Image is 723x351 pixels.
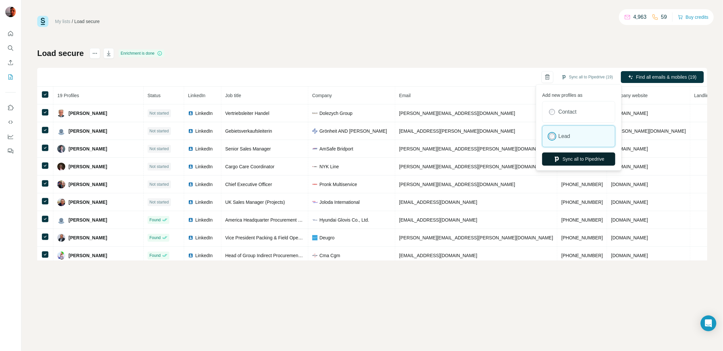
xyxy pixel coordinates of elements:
span: Company website [611,93,648,98]
span: [PERSON_NAME] [69,199,107,205]
span: [EMAIL_ADDRESS][PERSON_NAME][DOMAIN_NAME] [399,128,515,134]
span: Found [150,235,161,241]
span: Hyundai Glovis Co., Ltd. [320,217,369,223]
span: Found [150,253,161,258]
button: Quick start [5,28,16,40]
span: Cargo Care Coordinator [225,164,274,169]
div: Load secure [74,18,100,25]
span: [PERSON_NAME] [69,128,107,134]
span: Not started [150,146,169,152]
span: Not started [150,199,169,205]
img: company-logo [312,182,318,187]
span: Vice President Packing & Field Operations [GEOGRAPHIC_DATA] [225,235,361,240]
span: [EMAIL_ADDRESS][DOMAIN_NAME] [399,217,477,223]
button: Find all emails & mobiles (19) [621,71,704,83]
span: NYK Line [320,163,339,170]
img: Avatar [57,216,65,224]
span: [PHONE_NUMBER] [561,217,603,223]
span: [PERSON_NAME][DOMAIN_NAME] [611,128,686,134]
span: Landline [694,93,712,98]
p: Add new profiles as [542,89,615,98]
span: LinkedIn [195,110,213,117]
span: [PERSON_NAME] [69,181,107,188]
span: [PHONE_NUMBER] [561,182,603,187]
img: Avatar [57,198,65,206]
img: Surfe Logo [37,16,48,27]
span: Not started [150,181,169,187]
span: Not started [150,110,169,116]
p: 59 [661,13,667,21]
span: [PERSON_NAME] [69,252,107,259]
span: Not started [150,164,169,170]
span: [PERSON_NAME][EMAIL_ADDRESS][DOMAIN_NAME] [399,111,515,116]
span: Pronk Multiservice [320,181,357,188]
button: Sync all to Pipedrive [542,152,615,166]
span: LinkedIn [195,163,213,170]
span: [DOMAIN_NAME] [611,146,648,151]
a: My lists [55,19,70,24]
button: Use Surfe on LinkedIn [5,102,16,114]
img: company-logo [312,235,318,240]
span: [PERSON_NAME] [69,217,107,223]
span: Found [150,217,161,223]
span: LinkedIn [195,199,213,205]
span: [EMAIL_ADDRESS][DOMAIN_NAME] [399,200,477,205]
span: America Headquarter Procurement Planning [225,217,316,223]
img: company-logo [312,201,318,203]
img: company-logo [312,146,318,151]
img: company-logo [312,164,318,169]
button: Feedback [5,145,16,157]
span: Not started [150,128,169,134]
span: Joloda International [320,199,360,205]
span: LinkedIn [188,93,206,98]
span: Deugro [320,234,335,241]
button: Dashboard [5,131,16,143]
span: AmSafe Bridport [320,146,353,152]
img: LinkedIn logo [188,217,193,223]
span: Senior Sales Manager [225,146,271,151]
span: [DOMAIN_NAME] [611,164,648,169]
button: Use Surfe API [5,116,16,128]
span: [PHONE_NUMBER] [561,235,603,240]
img: Avatar [57,180,65,188]
span: [PERSON_NAME] [69,163,107,170]
span: Chief Executive Officer [225,182,272,187]
button: Sync all to Pipedrive (19) [557,72,618,82]
span: Company [312,93,332,98]
span: Find all emails & mobiles (19) [636,74,697,80]
label: Contact [558,108,576,116]
img: Avatar [57,127,65,135]
img: LinkedIn logo [188,111,193,116]
img: LinkedIn logo [188,146,193,151]
h1: Load secure [37,48,84,59]
img: LinkedIn logo [188,253,193,258]
span: Dolezych Group [320,110,352,117]
button: Enrich CSV [5,57,16,68]
span: [DOMAIN_NAME] [611,235,648,240]
span: [DOMAIN_NAME] [611,182,648,187]
span: LinkedIn [195,181,213,188]
span: [PERSON_NAME] [69,146,107,152]
span: LinkedIn [195,252,213,259]
button: Search [5,42,16,54]
span: [DOMAIN_NAME] [611,200,648,205]
span: [DOMAIN_NAME] [611,111,648,116]
img: Avatar [57,109,65,117]
img: LinkedIn logo [188,128,193,134]
li: / [72,18,73,25]
span: Gebietsverkaufsleiterin [225,128,272,134]
span: [PERSON_NAME][EMAIL_ADDRESS][PERSON_NAME][DOMAIN_NAME] [399,146,553,151]
span: [PERSON_NAME][EMAIL_ADDRESS][PERSON_NAME][DOMAIN_NAME] [399,164,553,169]
img: Avatar [57,252,65,259]
span: [PHONE_NUMBER] [561,200,603,205]
span: UK Sales Manager (Projects) [225,200,285,205]
div: Open Intercom Messenger [701,315,716,331]
span: Cma Cgm [320,252,340,259]
button: My lists [5,71,16,83]
span: Grönheit AND [PERSON_NAME] [320,128,387,134]
span: LinkedIn [195,128,213,134]
img: LinkedIn logo [188,200,193,205]
img: LinkedIn logo [188,235,193,240]
img: company-logo [312,253,318,258]
img: LinkedIn logo [188,164,193,169]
